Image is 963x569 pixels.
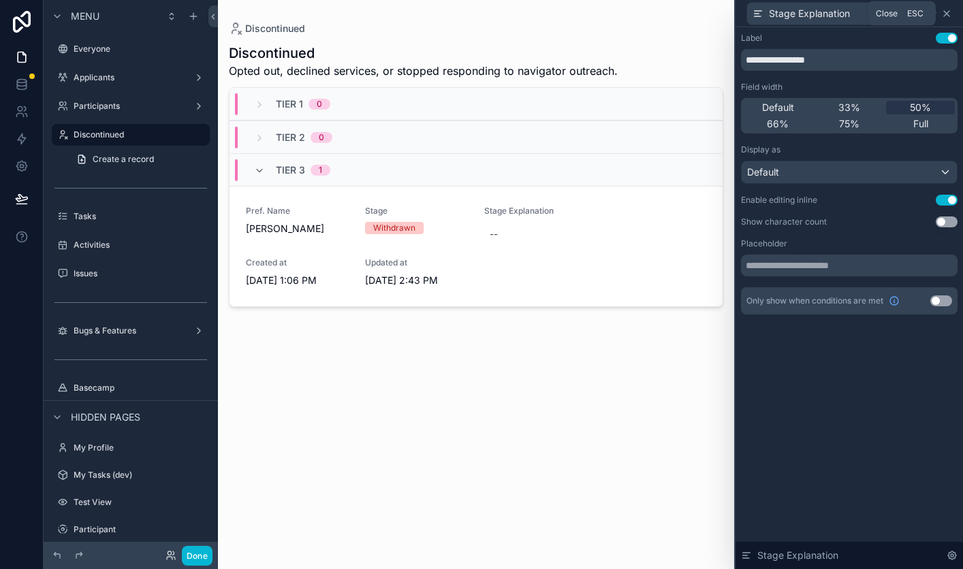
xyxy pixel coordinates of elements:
label: Tasks [74,211,207,222]
span: Default [762,101,794,114]
div: Withdrawn [373,222,415,234]
label: My Tasks (dev) [74,470,207,481]
div: 1 [319,165,322,176]
span: Create a record [93,154,154,165]
span: Discontinued [245,22,305,35]
label: Basecamp [74,383,207,393]
a: Issues [52,263,210,284]
div: Enable editing inline [741,195,817,206]
div: Show character count [741,216,827,227]
a: Discontinued [229,22,305,35]
div: -- [490,227,498,241]
div: 0 [317,99,322,110]
span: Tier 1 [276,97,303,111]
span: Close [876,8,898,19]
a: Participant [52,519,210,540]
a: Create a record [68,148,210,170]
span: Tier 3 [276,163,305,177]
label: Issues [74,268,207,279]
a: Activities [52,234,210,256]
button: Default [741,161,958,184]
span: Opted out, declined services, or stopped responding to navigator outreach. [229,63,618,79]
span: Stage Explanation [757,549,838,562]
label: Display as [741,144,780,155]
span: [DATE] 2:43 PM [365,274,468,287]
label: Activities [74,240,207,250]
a: My Profile [52,437,210,459]
button: Done [182,546,212,566]
label: Participants [74,101,188,112]
label: My Profile [74,442,207,453]
span: Hidden pages [71,410,140,424]
a: My Tasks (dev) [52,464,210,486]
label: Discontinued [74,129,202,140]
a: Applicants [52,67,210,88]
a: Bugs & Features [52,320,210,342]
span: Full [913,117,928,131]
a: Tasks [52,206,210,227]
span: Stage [365,206,468,216]
span: Updated at [365,257,468,268]
span: Only show when conditions are met [746,295,883,306]
span: 33% [838,101,860,114]
a: Test View [52,491,210,513]
span: 75% [839,117,859,131]
a: Everyone [52,38,210,60]
span: [DATE] 1:06 PM [246,274,349,287]
span: [PERSON_NAME] [246,222,349,235]
span: 66% [767,117,789,131]
a: Discontinued [52,124,210,146]
label: Placeholder [741,238,787,249]
label: Participant [74,524,207,535]
span: Default [747,165,779,179]
label: Test View [74,497,207,508]
label: Field width [741,82,783,93]
span: Pref. Name [246,206,349,216]
span: Created at [246,257,349,268]
label: Bugs & Features [74,325,188,336]
span: 50% [910,101,931,114]
label: Everyone [74,44,207,54]
span: Stage Explanation [769,7,850,20]
span: Menu [71,10,99,23]
span: Stage Explanation [484,206,706,216]
button: Stage Explanation [746,2,903,25]
div: 0 [319,132,324,143]
h1: Discontinued [229,44,618,63]
div: Label [741,33,762,44]
span: Esc [904,8,926,19]
span: Tier 2 [276,131,305,144]
a: Participants [52,95,210,117]
label: Applicants [74,72,188,83]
